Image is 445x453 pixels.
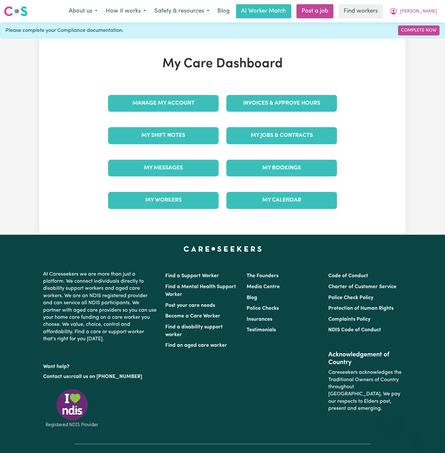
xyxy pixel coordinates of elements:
[43,388,101,428] img: Registered NDIS provider
[226,160,337,176] a: My Bookings
[328,327,381,333] a: NDIS Code of Conduct
[104,56,341,72] h1: My Care Dashboard
[226,95,337,112] a: Invoices & Approve Hours
[108,95,219,112] a: Manage My Account
[247,295,257,300] a: Blog
[165,284,236,297] a: Find a Mental Health Support Worker
[328,295,373,300] a: Police Check Policy
[184,246,262,251] a: Careseekers home page
[236,4,291,18] a: AI Worker Match
[247,284,280,289] a: Media Centre
[102,5,150,18] button: How it works
[4,5,28,17] img: Careseekers logo
[213,4,233,18] a: Blog
[296,4,333,18] a: Post a job
[328,351,402,366] h2: Acknowledgement of Country
[43,361,158,370] p: Want help?
[247,317,272,322] a: Insurances
[165,273,219,278] a: Find a Support Worker
[328,366,402,415] p: Careseekers acknowledges the Traditional Owners of Country throughout [GEOGRAPHIC_DATA]. We pay o...
[4,4,28,19] a: Careseekers logo
[385,412,398,425] iframe: Close message
[226,127,337,144] a: My Jobs & Contracts
[73,374,142,379] a: call us on [PHONE_NUMBER]
[43,371,158,383] p: or
[328,306,394,311] a: Protection of Human Rights
[43,374,68,379] a: Contact us
[419,427,440,448] iframe: Button to launch messaging window
[339,4,383,18] a: Find workers
[328,317,370,322] a: Complaints Policy
[247,306,279,311] a: Police Checks
[43,268,158,345] p: At Careseekers we are more than just a platform. We connect individuals directly to disability su...
[165,303,215,308] a: Post your care needs
[165,343,227,348] a: Find an aged care worker
[386,5,441,18] button: My Account
[400,8,437,15] span: [PERSON_NAME]
[165,314,220,319] a: Become a Care Worker
[65,5,102,18] button: About us
[247,327,276,333] a: Testimonials
[108,127,219,144] a: My Shift Notes
[328,273,368,278] a: Code of Conduct
[108,160,219,176] a: My Messages
[226,192,337,209] a: My Calendar
[150,5,213,18] button: Safety & resources
[247,273,278,278] a: The Founders
[108,192,219,209] a: My Workers
[165,325,223,337] a: Find a disability support worker
[328,284,396,289] a: Charter of Customer Service
[5,27,123,34] span: Please complete your Compliance documentation.
[398,25,440,35] a: Complete Now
